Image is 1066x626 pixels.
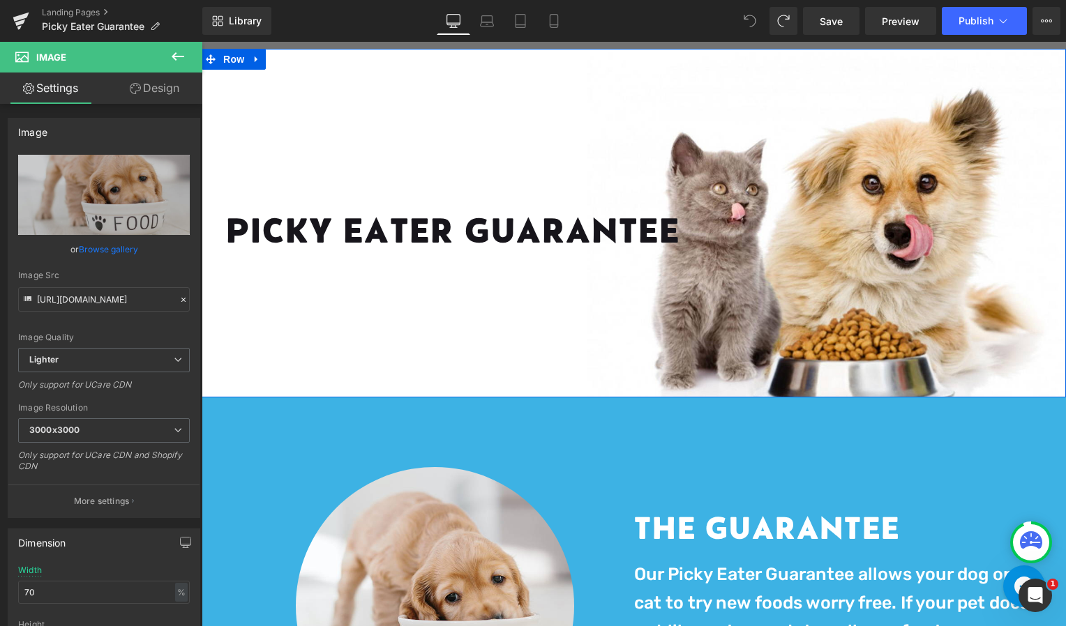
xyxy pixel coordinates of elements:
a: Preview [865,7,936,35]
button: More settings [8,484,200,517]
span: Picky Eater Guarantee [42,21,144,32]
span: 1 [1047,579,1058,590]
a: Desktop [437,7,470,35]
span: Save [820,14,843,29]
div: Only support for UCare CDN and Shopify CDN [18,450,190,481]
button: Publish [942,7,1027,35]
div: Image Quality [18,333,190,342]
a: Browse gallery [79,237,138,261]
span: Row [18,7,46,28]
span: Library [229,15,262,27]
input: Link [18,287,190,312]
div: Image Src [18,270,190,280]
button: Undo [736,7,764,35]
a: New Library [202,7,271,35]
div: Image [18,119,47,138]
h2: The Guarantee [433,467,830,505]
a: Design [104,72,205,104]
p: More settings [74,495,130,507]
a: Mobile [537,7,571,35]
iframe: Intercom live chat [1019,579,1052,612]
b: Lighter [29,354,59,365]
div: Image Resolution [18,403,190,413]
div: Width [18,565,42,575]
a: Landing Pages [42,7,202,18]
div: Dimension [18,529,66,549]
a: Tablet [504,7,537,35]
input: auto [18,581,190,604]
iframe: Gorgias live chat messenger [795,519,850,570]
b: 3000x3000 [29,425,80,435]
button: Redo [770,7,797,35]
span: Preview [882,14,919,29]
div: % [175,583,188,602]
a: Expand / Collapse [46,7,64,28]
div: Only support for UCare CDN [18,379,190,399]
span: Image [36,52,66,63]
button: More [1033,7,1060,35]
a: Laptop [470,7,504,35]
span: Publish [959,15,993,26]
div: or [18,242,190,257]
h1: PICKY EATER GUARANTEE [24,167,841,209]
